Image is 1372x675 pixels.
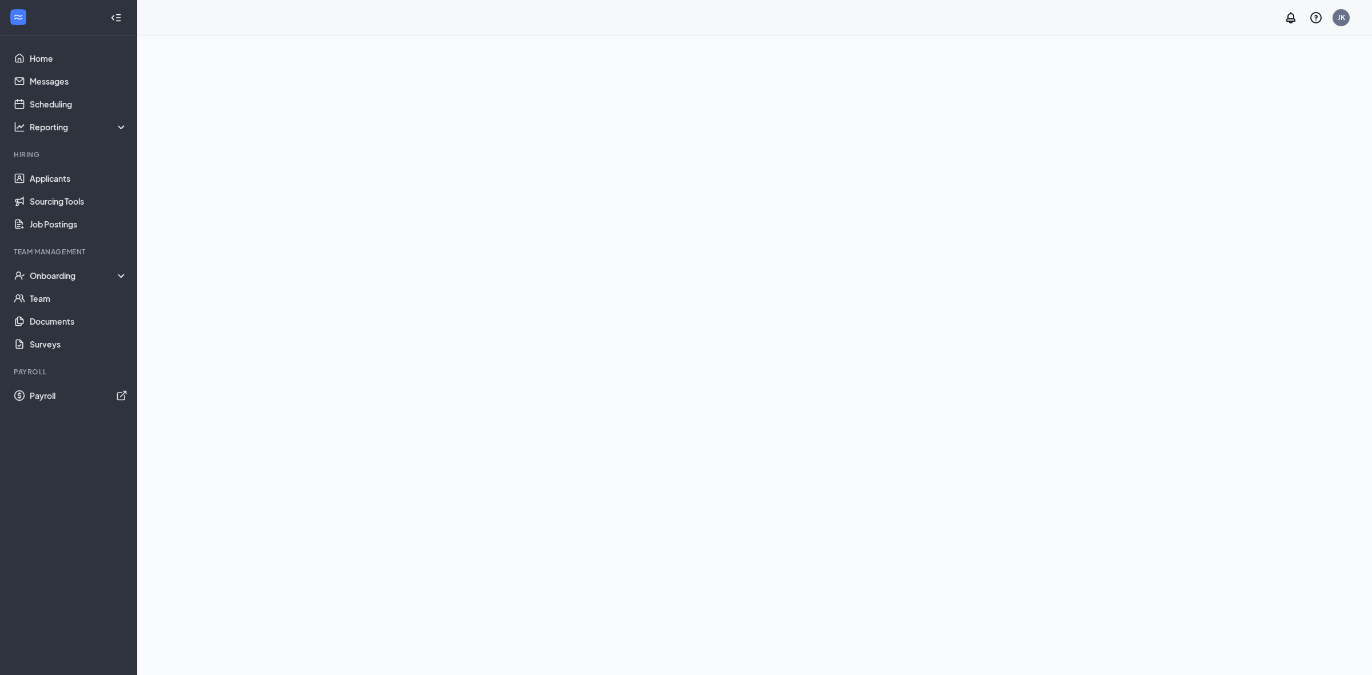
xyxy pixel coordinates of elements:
[30,47,127,70] a: Home
[30,310,127,333] a: Documents
[1309,11,1323,25] svg: QuestionInfo
[30,384,127,407] a: PayrollExternalLink
[110,12,122,23] svg: Collapse
[30,167,127,190] a: Applicants
[1284,11,1298,25] svg: Notifications
[14,121,25,133] svg: Analysis
[14,367,125,377] div: Payroll
[30,70,127,93] a: Messages
[30,333,127,356] a: Surveys
[1338,13,1345,22] div: JK
[14,150,125,159] div: Hiring
[30,121,128,133] div: Reporting
[14,270,25,281] svg: UserCheck
[30,270,128,281] div: Onboarding
[30,93,127,115] a: Scheduling
[14,247,125,257] div: Team Management
[13,11,24,23] svg: WorkstreamLogo
[30,190,127,213] a: Sourcing Tools
[30,287,127,310] a: Team
[30,213,127,235] a: Job Postings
